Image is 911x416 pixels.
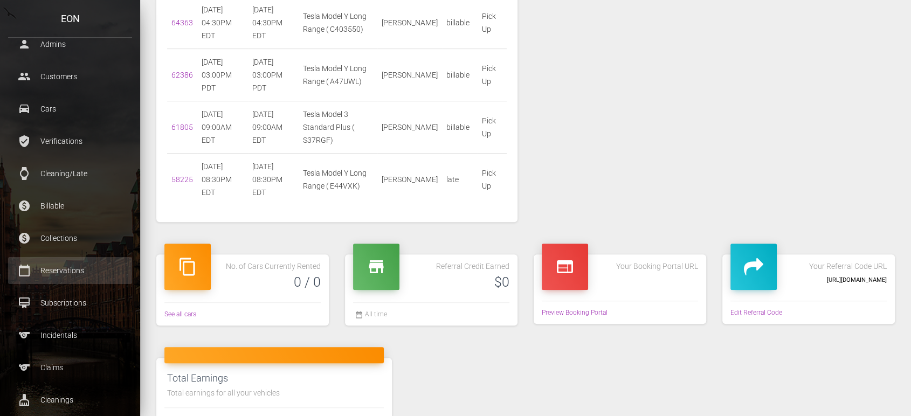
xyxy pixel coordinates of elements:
a: watch Cleaning/Late [8,160,132,187]
a: drive_eta Cars [8,95,132,122]
td: billable [442,49,478,101]
a: 64363 [171,18,193,27]
a: paid Collections [8,225,132,252]
p: Cars [16,101,124,117]
a: cleaning_services Cleanings [8,386,132,413]
a: calendar_today Reservations [8,257,132,284]
td: [DATE] 09:00AM EDT [248,101,299,154]
td: [DATE] 03:00PM PDT [248,49,299,101]
h3: $0 [353,273,509,292]
p: Incidentals [16,327,124,343]
td: Tesla Model Y Long Range ( A47UWL) [299,49,377,101]
h3: 0 / 0 [164,273,321,292]
td: Pick Up [478,154,507,206]
td: [DATE] 08:30PM EDT [197,154,248,206]
p: No. of Cars Currently Rented [164,254,321,273]
a: 62386 [171,71,193,79]
i: web [550,252,580,282]
i: content_copy [172,252,203,282]
a: sports Claims [8,354,132,381]
p: Subscriptions [16,295,124,311]
td: [DATE] 08:30PM EDT [248,154,299,206]
a: sports Incidentals [8,322,132,349]
td: Pick Up [478,101,507,154]
p: Verifications [16,133,124,149]
a: 61805 [171,123,193,131]
p: Collections [16,230,124,246]
a: verified_user Verifications [8,128,132,155]
h4: Total Earnings [167,371,381,385]
p: Your Booking Portal URL [542,254,698,273]
a: Preview Booking Portal [542,307,608,318]
p: Admins [16,36,124,52]
div: All time [353,308,387,320]
a: paid Billable [8,192,132,219]
td: [PERSON_NAME] [377,154,442,206]
a: card_membership Subscriptions [8,289,132,316]
p: Cleanings [16,392,124,408]
td: Pick Up [478,49,507,101]
p: Customers [16,68,124,85]
a: person Admins [8,31,132,58]
td: [PERSON_NAME] [377,49,442,101]
p: Reservations [16,262,124,279]
td: Tesla Model Y Long Range ( E44VXK) [299,154,377,206]
p: Cleaning/Late [16,165,124,182]
td: late [442,154,478,206]
td: [DATE] 03:00PM PDT [197,49,248,101]
td: [DATE] 09:00AM EDT [197,101,248,154]
i: store [361,252,391,282]
a: See all cars [164,308,196,320]
a: people Customers [8,63,132,90]
small: [URL][DOMAIN_NAME] [827,276,887,283]
a: Edit Referral Code [730,307,782,318]
p: Your Referral Code URL [730,254,887,273]
p: Referral Credit Earned [353,254,509,273]
td: billable [442,101,478,154]
i: date_range [355,310,363,322]
td: Tesla Model 3 Standard Plus ( S37RGF) [299,101,377,154]
p: Billable [16,198,124,214]
p: Claims [16,359,124,376]
td: [PERSON_NAME] [377,101,442,154]
p: Total earnings for all your vehicles [167,386,381,399]
a: 58225 [171,175,193,184]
